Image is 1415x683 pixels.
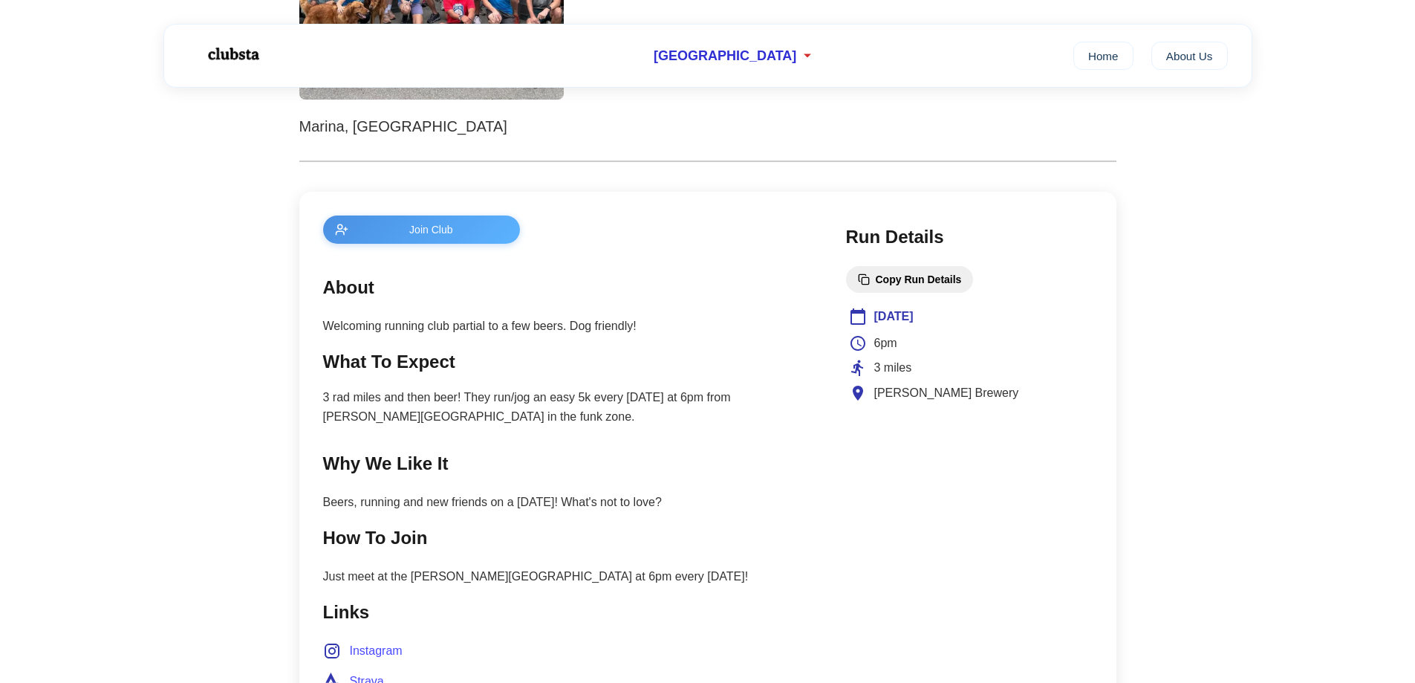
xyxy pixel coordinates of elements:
[323,317,816,336] p: Welcoming running club partial to a few beers. Dog friendly!
[323,493,816,512] p: Beers, running and new friends on a [DATE]! What's not to love?
[846,223,1093,251] h2: Run Details
[323,348,816,376] h2: What To Expect
[323,273,816,302] h2: About
[846,266,974,293] button: Copy Run Details
[323,216,816,244] a: Join Club
[323,216,521,244] button: Join Club
[874,383,1019,403] span: [PERSON_NAME] Brewery
[299,114,1116,138] p: Marina, [GEOGRAPHIC_DATA]
[874,334,897,353] span: 6pm
[323,450,816,478] h2: Why We Like It
[350,641,403,661] span: Instagram
[849,417,1090,528] iframe: Club Location Map
[1151,42,1228,70] a: About Us
[323,567,816,586] p: Just meet at the [PERSON_NAME][GEOGRAPHIC_DATA] at 6pm every [DATE]!
[874,358,912,378] span: 3 miles
[654,48,796,64] span: [GEOGRAPHIC_DATA]
[323,641,403,661] a: Instagram
[354,224,509,236] span: Join Club
[874,307,914,326] span: [DATE]
[323,598,816,627] h2: Links
[323,524,816,552] h2: How To Join
[323,388,816,426] p: 3 rad miles and then beer! They run/jog an easy 5k every [DATE] at 6pm from [PERSON_NAME][GEOGRAP...
[188,36,277,73] img: Logo
[1073,42,1133,70] a: Home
